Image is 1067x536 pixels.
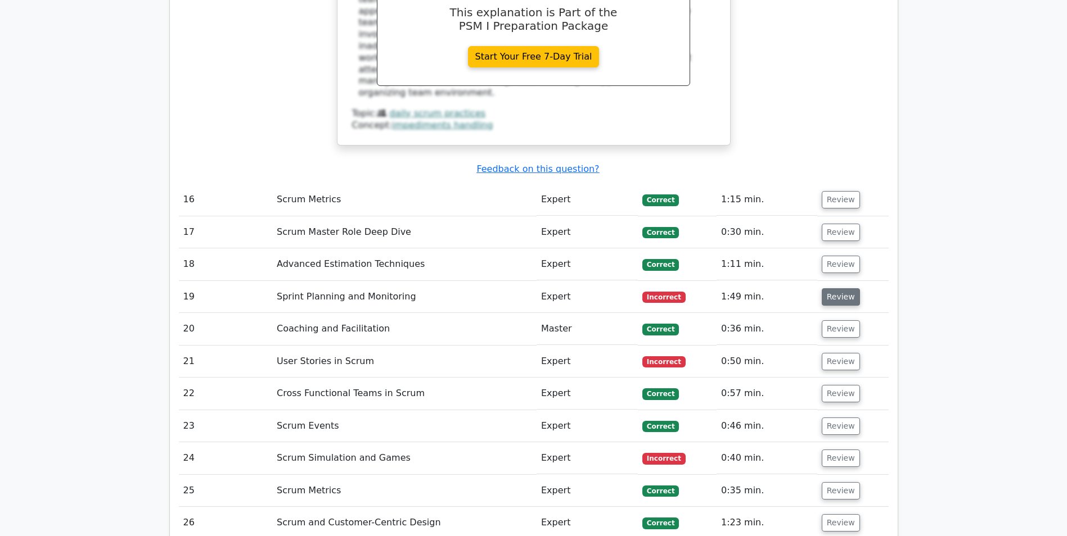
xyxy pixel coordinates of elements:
[717,346,817,378] td: 0:50 min.
[717,216,817,248] td: 0:30 min.
[822,320,860,338] button: Review
[642,453,686,464] span: Incorrect
[272,346,537,378] td: User Stories in Scrum
[717,313,817,345] td: 0:36 min.
[642,421,679,432] span: Correct
[272,410,537,442] td: Scrum Events
[476,163,599,174] a: Feedback on this question?
[537,346,638,378] td: Expert
[272,442,537,474] td: Scrum Simulation and Games
[537,442,638,474] td: Expert
[537,216,638,248] td: Expert
[822,191,860,208] button: Review
[822,514,860,532] button: Review
[717,475,817,507] td: 0:35 min.
[717,378,817,410] td: 0:57 min.
[642,194,679,206] span: Correct
[537,184,638,216] td: Expert
[717,248,817,280] td: 1:11 min.
[717,281,817,313] td: 1:49 min.
[179,346,273,378] td: 21
[179,475,273,507] td: 25
[179,410,273,442] td: 23
[642,485,679,497] span: Correct
[179,216,273,248] td: 17
[717,442,817,474] td: 0:40 min.
[352,108,715,120] div: Topic:
[822,385,860,402] button: Review
[822,256,860,273] button: Review
[537,248,638,280] td: Expert
[717,410,817,442] td: 0:46 min.
[642,356,686,367] span: Incorrect
[822,224,860,241] button: Review
[179,442,273,474] td: 24
[272,313,537,345] td: Coaching and Facilitation
[179,184,273,216] td: 16
[179,248,273,280] td: 18
[537,313,638,345] td: Master
[537,378,638,410] td: Expert
[822,482,860,499] button: Review
[272,475,537,507] td: Scrum Metrics
[642,259,679,270] span: Correct
[822,353,860,370] button: Review
[642,292,686,303] span: Incorrect
[179,313,273,345] td: 20
[537,475,638,507] td: Expert
[179,281,273,313] td: 19
[822,417,860,435] button: Review
[822,288,860,306] button: Review
[272,248,537,280] td: Advanced Estimation Techniques
[642,388,679,399] span: Correct
[642,227,679,238] span: Correct
[272,216,537,248] td: Scrum Master Role Deep Dive
[537,281,638,313] td: Expert
[272,378,537,410] td: Cross Functional Teams in Scrum
[389,108,485,119] a: daily scrum practices
[272,184,537,216] td: Scrum Metrics
[642,517,679,529] span: Correct
[352,120,715,131] div: Concept:
[392,120,493,130] a: impediments handling
[642,324,679,335] span: Correct
[468,46,600,67] a: Start Your Free 7-Day Trial
[272,281,537,313] td: Sprint Planning and Monitoring
[822,449,860,467] button: Review
[537,410,638,442] td: Expert
[179,378,273,410] td: 22
[717,184,817,216] td: 1:15 min.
